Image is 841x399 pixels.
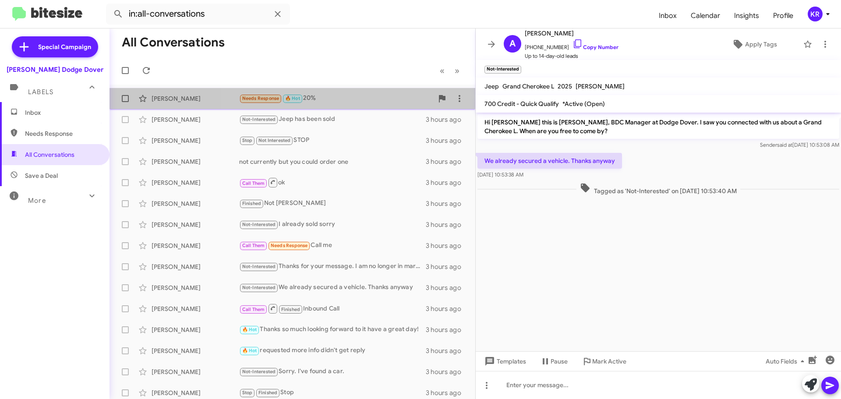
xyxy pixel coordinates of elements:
[426,220,468,229] div: 3 hours ago
[426,199,468,208] div: 3 hours ago
[152,367,239,376] div: [PERSON_NAME]
[477,153,622,169] p: We already secured a vehicle. Thanks anyway
[652,3,684,28] a: Inbox
[25,108,99,117] span: Inbox
[242,285,276,290] span: Not-Interested
[152,262,239,271] div: [PERSON_NAME]
[426,304,468,313] div: 3 hours ago
[808,7,823,21] div: KR
[152,325,239,334] div: [PERSON_NAME]
[38,42,91,51] span: Special Campaign
[239,135,426,145] div: STOP
[271,243,308,248] span: Needs Response
[152,388,239,397] div: [PERSON_NAME]
[426,262,468,271] div: 3 hours ago
[239,388,426,398] div: Stop
[12,36,98,57] a: Special Campaign
[152,220,239,229] div: [PERSON_NAME]
[576,183,740,195] span: Tagged as 'Not-Interested' on [DATE] 10:53:40 AM
[239,325,426,335] div: Thanks so much looking forward to it have a great day!
[239,303,426,314] div: Inbound Call
[122,35,225,49] h1: All Conversations
[152,199,239,208] div: [PERSON_NAME]
[258,390,278,395] span: Finished
[760,141,839,148] span: Sender [DATE] 10:53:08 AM
[551,353,568,369] span: Pause
[777,141,792,148] span: said at
[533,353,575,369] button: Pause
[426,346,468,355] div: 3 hours ago
[525,39,618,52] span: [PHONE_NUMBER]
[477,114,839,139] p: Hi [PERSON_NAME] this is [PERSON_NAME], BDC Manager at Dodge Dover. I saw you connected with us a...
[502,82,554,90] span: Grand Cherokee L
[426,325,468,334] div: 3 hours ago
[242,95,279,101] span: Needs Response
[455,65,459,76] span: »
[239,198,426,208] div: Not [PERSON_NAME]
[239,114,426,124] div: Jeep has been sold
[435,62,450,80] button: Previous
[684,3,727,28] span: Calendar
[477,171,523,178] span: [DATE] 10:53:38 AM
[484,82,499,90] span: Jeep
[484,66,521,74] small: Not-Interested
[242,117,276,122] span: Not-Interested
[242,327,257,332] span: 🔥 Hot
[766,3,800,28] a: Profile
[476,353,533,369] button: Templates
[25,150,74,159] span: All Conversations
[285,95,300,101] span: 🔥 Hot
[242,307,265,312] span: Call Them
[152,178,239,187] div: [PERSON_NAME]
[242,222,276,227] span: Not-Interested
[745,36,777,52] span: Apply Tags
[426,367,468,376] div: 3 hours ago
[239,261,426,272] div: Thanks for your message. I am no longer in market.
[449,62,465,80] button: Next
[239,219,426,230] div: I already sold sorry
[152,346,239,355] div: [PERSON_NAME]
[258,138,291,143] span: Not Interested
[242,390,253,395] span: Stop
[426,178,468,187] div: 3 hours ago
[440,65,445,76] span: «
[766,353,808,369] span: Auto Fields
[426,136,468,145] div: 3 hours ago
[525,52,618,60] span: Up to 14-day-old leads
[800,7,831,21] button: KR
[239,346,426,356] div: requested more info didn't get reply
[242,138,253,143] span: Stop
[281,307,300,312] span: Finished
[484,100,559,108] span: 700 Credit - Quick Qualify
[525,28,618,39] span: [PERSON_NAME]
[239,282,426,293] div: We already secured a vehicle. Thanks anyway
[727,3,766,28] a: Insights
[242,369,276,374] span: Not-Interested
[426,157,468,166] div: 3 hours ago
[242,348,257,353] span: 🔥 Hot
[152,136,239,145] div: [PERSON_NAME]
[426,283,468,292] div: 3 hours ago
[426,241,468,250] div: 3 hours ago
[152,283,239,292] div: [PERSON_NAME]
[242,243,265,248] span: Call Them
[152,304,239,313] div: [PERSON_NAME]
[242,264,276,269] span: Not-Interested
[759,353,815,369] button: Auto Fields
[239,93,433,103] div: 20%
[558,82,572,90] span: 2025
[7,65,103,74] div: [PERSON_NAME] Dodge Dover
[483,353,526,369] span: Templates
[28,88,53,96] span: Labels
[576,82,625,90] span: [PERSON_NAME]
[239,367,426,377] div: Sorry. I've found a car.
[592,353,626,369] span: Mark Active
[28,197,46,205] span: More
[426,115,468,124] div: 3 hours ago
[239,240,426,251] div: Call me
[242,201,261,206] span: Finished
[242,180,265,186] span: Call Them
